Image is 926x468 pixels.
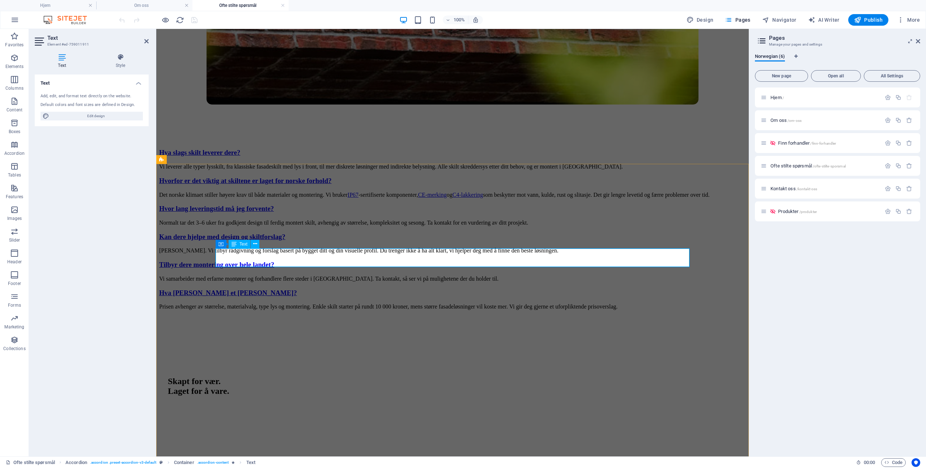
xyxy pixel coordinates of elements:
h3: Element #ed-759011911 [47,41,134,48]
div: Duplicate [895,140,901,146]
div: Settings [885,186,891,192]
span: Design [687,16,714,24]
h4: Ofte stilte spørsmål [192,1,289,9]
a: Click to cancel selection. Double-click to open Pages [6,458,55,467]
span: Text [239,242,247,246]
h2: Text [47,35,149,41]
div: Hjem/ [768,95,881,100]
img: Editor Logo [42,16,96,24]
div: Duplicate [895,117,901,123]
p: Slider [9,237,20,243]
h6: Session time [856,458,875,467]
div: Ofte stilte spørsmål/ofte-stilte-sporsmal [768,163,881,168]
div: Settings [885,117,891,123]
p: Collections [3,346,25,352]
button: Open all [811,70,861,82]
span: All Settings [867,74,917,78]
div: Remove [906,117,912,123]
p: Content [7,107,22,113]
div: Finn forhandler/finn-forhandler [776,141,881,145]
div: The startpage cannot be deleted [906,94,912,101]
span: Norwegian (6) [755,52,785,62]
i: On resize automatically adjust zoom level to fit chosen device. [472,17,479,23]
span: /ofte-stilte-sporsmal [813,164,846,168]
span: Click to select. Double-click to edit [174,458,194,467]
span: Code [884,458,902,467]
div: Duplicate [895,186,901,192]
button: New page [755,70,808,82]
div: Add, edit, and format text directly on the website. [41,93,143,99]
p: Tables [8,172,21,178]
span: Hjem [770,95,784,100]
div: Remove [906,140,912,146]
p: Boxes [9,129,21,135]
h6: 100% [454,16,465,24]
span: New page [758,74,805,78]
button: More [894,14,923,26]
h4: Text [35,54,92,69]
button: Click here to leave preview mode and continue editing [161,16,170,24]
span: 00 00 [864,458,875,467]
div: Settings [885,140,891,146]
div: Duplicate [895,94,901,101]
div: Duplicate [895,163,901,169]
span: Edit design [51,112,141,120]
nav: breadcrumb [65,458,255,467]
span: Ofte stilte spørsmål [770,163,846,169]
div: Language Tabs [755,54,920,67]
p: Columns [5,85,24,91]
span: Publish [854,16,883,24]
p: Det norske klimaet stiller høyere krav til både materialer og montering. Vi bruker -sertifiserte ... [3,163,590,169]
div: Duplicate [895,208,901,214]
div: Settings [885,94,891,101]
a: IP67 [191,163,202,169]
div: Remove [906,208,912,214]
p: Forms [8,302,21,308]
p: Favorites [5,42,24,48]
span: Pages [725,16,750,24]
h4: Text [35,75,149,88]
button: 100% [443,16,468,24]
button: Usercentrics [912,458,920,467]
span: . accordion .preset-accordion-v3-default [90,458,157,467]
p: Elements [5,64,24,69]
span: Open all [814,74,858,78]
div: Kontakt oss/kontakt-oss [768,186,881,191]
span: /produkter [799,210,817,214]
h4: Style [92,54,149,69]
span: /finn-forhandler [810,141,836,145]
i: This element is a customizable preset [160,460,163,464]
p: Images [7,216,22,221]
i: Reload page [176,16,184,24]
button: Pages [722,14,753,26]
h4: Om oss [96,1,192,9]
i: Element contains an animation [231,460,235,464]
span: More [897,16,920,24]
span: AI Writer [808,16,840,24]
span: Produkter [778,209,817,214]
span: Click to select. Double-click to edit [246,458,255,467]
span: /kontakt-oss [797,187,817,191]
span: . accordion-content [197,458,229,467]
button: Edit design [41,112,143,120]
div: Remove [906,163,912,169]
span: /om-oss [787,119,802,123]
button: AI Writer [805,14,842,26]
a: C4-lakkering [296,163,327,169]
span: / [782,96,784,100]
span: Click to select. Double-click to edit [65,458,87,467]
span: Kontakt oss [770,186,817,191]
div: Default colors and font sizes are defined in Design. [41,102,143,108]
div: Om oss/om-oss [768,118,881,123]
p: Marketing [4,324,24,330]
button: Publish [848,14,888,26]
span: : [869,460,870,465]
div: Produkter/produkter [776,209,881,214]
button: All Settings [864,70,920,82]
p: Footer [8,281,21,286]
p: Accordion [4,150,25,156]
button: Navigator [759,14,799,26]
button: Design [684,14,717,26]
p: Features [6,194,23,200]
div: Remove [906,186,912,192]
